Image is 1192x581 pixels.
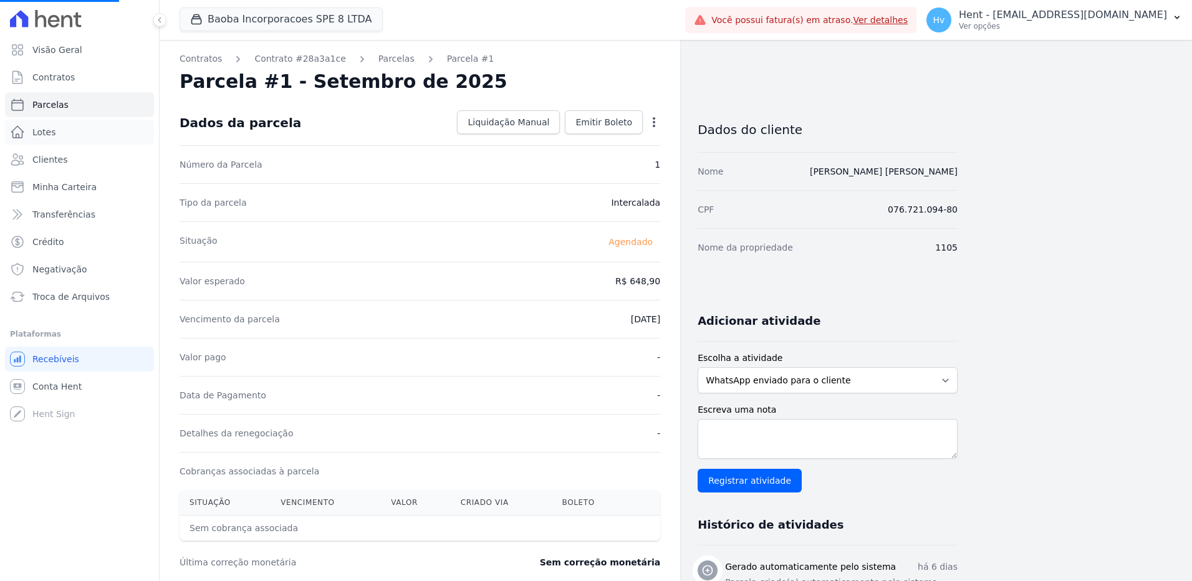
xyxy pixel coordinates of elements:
th: Situação [180,490,271,516]
button: Baoba Incorporacoes SPE 8 LTDA [180,7,383,31]
span: Recebíveis [32,353,79,365]
dd: - [657,427,660,439]
span: Hv [933,16,945,24]
dd: - [657,351,660,363]
dd: [DATE] [631,313,660,325]
th: Valor [381,490,451,516]
button: Hv Hent - [EMAIL_ADDRESS][DOMAIN_NAME] Ver opções [916,2,1192,37]
span: Negativação [32,263,87,276]
span: Liquidação Manual [468,116,549,128]
p: há 6 dias [918,560,958,574]
dt: Nome da propriedade [698,241,793,254]
input: Registrar atividade [698,469,802,492]
a: Ver detalhes [853,15,908,25]
a: Recebíveis [5,347,154,372]
dt: Cobranças associadas à parcela [180,465,319,478]
dt: Última correção monetária [180,556,464,569]
dt: Vencimento da parcela [180,313,280,325]
a: Emitir Boleto [565,110,643,134]
dt: Valor pago [180,351,226,363]
dt: Tipo da parcela [180,196,247,209]
h3: Gerado automaticamente pelo sistema [725,560,896,574]
span: Emitir Boleto [575,116,632,128]
dd: R$ 648,90 [615,275,660,287]
a: Clientes [5,147,154,172]
a: Transferências [5,202,154,227]
a: Contratos [5,65,154,90]
span: Lotes [32,126,56,138]
span: Parcelas [32,98,69,111]
span: Transferências [32,208,95,221]
dt: CPF [698,203,714,216]
span: Visão Geral [32,44,82,56]
a: Parcelas [5,92,154,117]
dd: Sem correção monetária [540,556,660,569]
a: Troca de Arquivos [5,284,154,309]
label: Escolha a atividade [698,352,958,365]
div: Dados da parcela [180,115,301,130]
label: Escreva uma nota [698,403,958,416]
nav: Breadcrumb [180,52,660,65]
span: Conta Hent [32,380,82,393]
a: Parcela #1 [447,52,494,65]
a: Crédito [5,229,154,254]
dt: Situação [180,234,218,249]
dt: Detalhes da renegociação [180,427,294,439]
dt: Número da Parcela [180,158,262,171]
h3: Dados do cliente [698,122,958,137]
span: Agendado [601,234,660,249]
dd: - [657,389,660,401]
dd: 1 [655,158,660,171]
h2: Parcela #1 - Setembro de 2025 [180,70,507,93]
a: [PERSON_NAME] [PERSON_NAME] [810,166,958,176]
dd: 1105 [935,241,958,254]
dd: Intercalada [611,196,660,209]
h3: Histórico de atividades [698,517,844,532]
p: Ver opções [959,21,1167,31]
a: Negativação [5,257,154,282]
a: Conta Hent [5,374,154,399]
a: Lotes [5,120,154,145]
span: Crédito [32,236,64,248]
h3: Adicionar atividade [698,314,820,329]
dt: Valor esperado [180,275,245,287]
a: Contrato #28a3a1ce [254,52,345,65]
th: Vencimento [271,490,381,516]
a: Visão Geral [5,37,154,62]
dd: 076.721.094-80 [888,203,958,216]
a: Contratos [180,52,222,65]
th: Boleto [552,490,631,516]
span: Clientes [32,153,67,166]
th: Sem cobrança associada [180,516,552,541]
a: Minha Carteira [5,175,154,199]
a: Liquidação Manual [457,110,560,134]
span: Troca de Arquivos [32,290,110,303]
th: Criado via [451,490,552,516]
span: Você possui fatura(s) em atraso. [711,14,908,27]
div: Plataformas [10,327,149,342]
dt: Data de Pagamento [180,389,266,401]
a: Parcelas [378,52,415,65]
dt: Nome [698,165,723,178]
span: Contratos [32,71,75,84]
span: Minha Carteira [32,181,97,193]
p: Hent - [EMAIL_ADDRESS][DOMAIN_NAME] [959,9,1167,21]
